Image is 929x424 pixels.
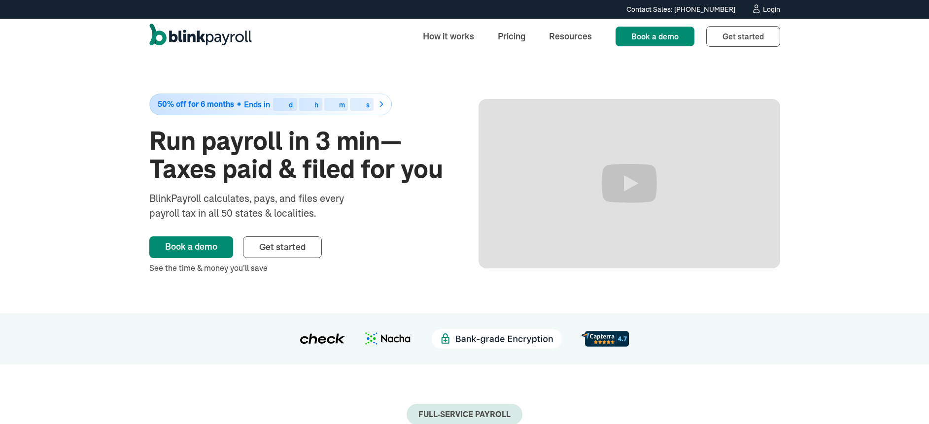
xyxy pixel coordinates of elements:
[289,101,293,108] div: d
[706,26,780,47] a: Get started
[541,26,600,47] a: Resources
[366,101,370,108] div: s
[149,191,370,221] div: BlinkPayroll calculates, pays, and files every payroll tax in all 50 states & localities.
[490,26,533,47] a: Pricing
[149,236,233,258] a: Book a demo
[149,262,451,274] div: See the time & money you’ll save
[418,410,511,419] div: Full-Service payroll
[582,331,629,346] img: d56c0860-961d-46a8-819e-eda1494028f8.svg
[479,99,780,268] iframe: Run Payroll in 3 min with BlinkPayroll
[259,241,306,253] span: Get started
[149,127,451,183] h1: Run payroll in 3 min—Taxes paid & filed for you
[158,100,234,108] span: 50% off for 6 months
[723,32,764,41] span: Get started
[763,6,780,13] div: Login
[626,4,735,15] div: Contact Sales: [PHONE_NUMBER]
[751,4,780,15] a: Login
[415,26,482,47] a: How it works
[243,236,322,258] a: Get started
[314,101,318,108] div: h
[244,99,270,109] span: Ends in
[631,32,679,41] span: Book a demo
[149,94,451,115] a: 50% off for 6 monthsEnds indhms
[616,27,694,46] a: Book a demo
[339,101,345,108] div: m
[149,24,252,49] a: home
